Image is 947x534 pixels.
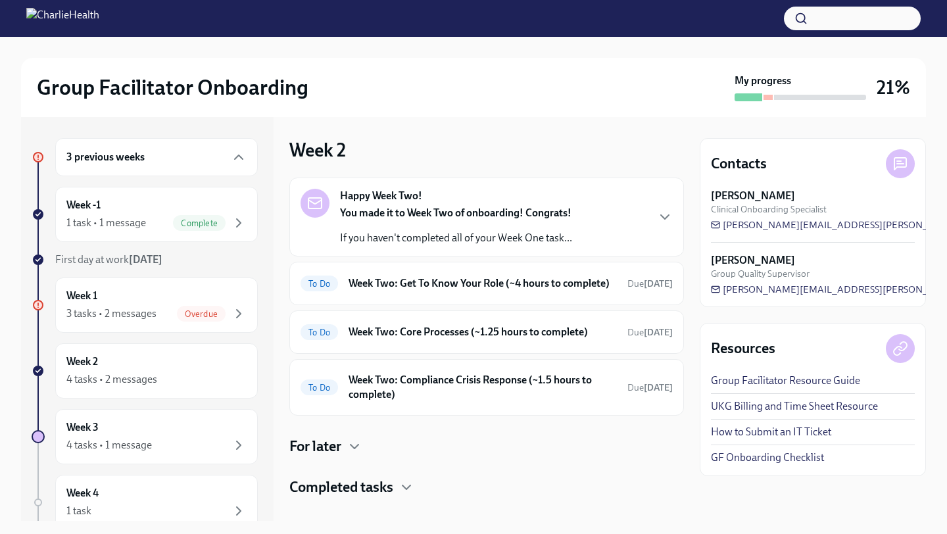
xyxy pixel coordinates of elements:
[66,420,99,435] h6: Week 3
[66,486,99,500] h6: Week 4
[289,477,393,497] h4: Completed tasks
[289,477,684,497] div: Completed tasks
[644,278,673,289] strong: [DATE]
[289,138,346,162] h3: Week 2
[301,279,338,289] span: To Do
[711,253,795,268] strong: [PERSON_NAME]
[129,253,162,266] strong: [DATE]
[32,253,258,267] a: First day at work[DATE]
[301,383,338,393] span: To Do
[340,206,571,219] strong: You made it to Week Two of onboarding! Congrats!
[301,370,673,404] a: To DoWeek Two: Compliance Crisis Response (~1.5 hours to complete)Due[DATE]
[644,327,673,338] strong: [DATE]
[627,278,673,289] span: Due
[711,425,831,439] a: How to Submit an IT Ticket
[66,150,145,164] h6: 3 previous weeks
[37,74,308,101] h2: Group Facilitator Onboarding
[66,289,97,303] h6: Week 1
[349,325,617,339] h6: Week Two: Core Processes (~1.25 hours to complete)
[711,189,795,203] strong: [PERSON_NAME]
[711,203,827,216] span: Clinical Onboarding Specialist
[627,381,673,394] span: October 7th, 2025 09:00
[340,231,572,245] p: If you haven't completed all of your Week One task...
[32,278,258,333] a: Week 13 tasks • 2 messagesOverdue
[66,372,157,387] div: 4 tasks • 2 messages
[289,437,684,456] div: For later
[55,138,258,176] div: 3 previous weeks
[349,373,617,402] h6: Week Two: Compliance Crisis Response (~1.5 hours to complete)
[32,343,258,399] a: Week 24 tasks • 2 messages
[55,253,162,266] span: First day at work
[877,76,910,99] h3: 21%
[32,475,258,530] a: Week 41 task
[32,187,258,242] a: Week -11 task • 1 messageComplete
[32,409,258,464] a: Week 34 tasks • 1 message
[66,306,157,321] div: 3 tasks • 2 messages
[644,382,673,393] strong: [DATE]
[735,74,791,88] strong: My progress
[627,327,673,338] span: Due
[289,437,341,456] h4: For later
[711,339,775,358] h4: Resources
[349,276,617,291] h6: Week Two: Get To Know Your Role (~4 hours to complete)
[627,382,673,393] span: Due
[66,504,91,518] div: 1 task
[66,216,146,230] div: 1 task • 1 message
[627,278,673,290] span: October 7th, 2025 09:00
[66,354,98,369] h6: Week 2
[173,218,226,228] span: Complete
[340,189,422,203] strong: Happy Week Two!
[711,399,878,414] a: UKG Billing and Time Sheet Resource
[627,326,673,339] span: October 7th, 2025 09:00
[26,8,99,29] img: CharlieHealth
[301,273,673,294] a: To DoWeek Two: Get To Know Your Role (~4 hours to complete)Due[DATE]
[301,322,673,343] a: To DoWeek Two: Core Processes (~1.25 hours to complete)Due[DATE]
[711,268,810,280] span: Group Quality Supervisor
[711,450,824,465] a: GF Onboarding Checklist
[177,309,226,319] span: Overdue
[301,328,338,337] span: To Do
[66,198,101,212] h6: Week -1
[711,154,767,174] h4: Contacts
[711,374,860,388] a: Group Facilitator Resource Guide
[66,438,152,452] div: 4 tasks • 1 message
